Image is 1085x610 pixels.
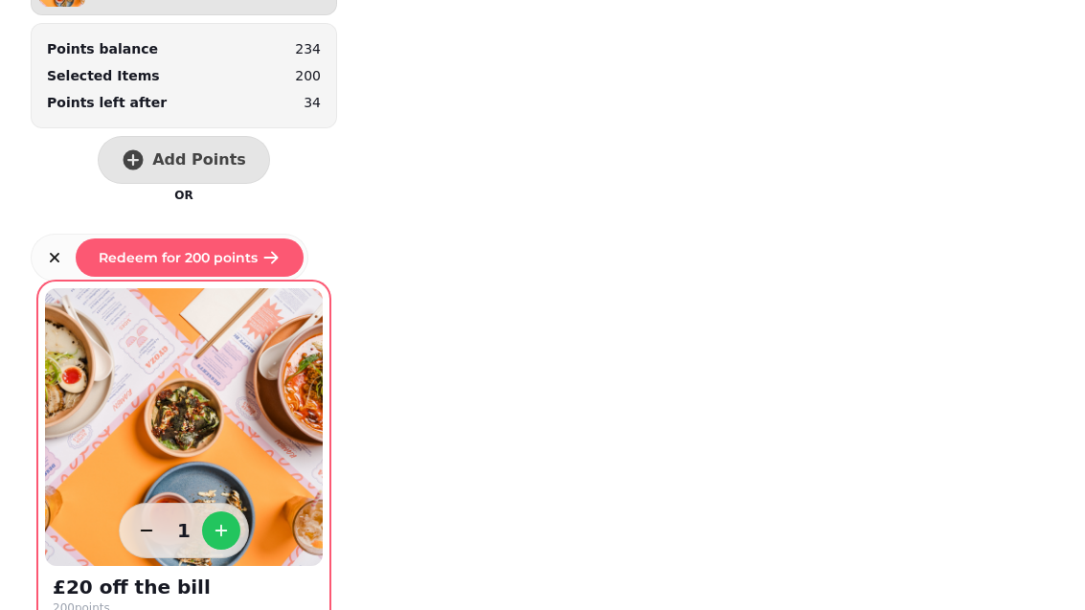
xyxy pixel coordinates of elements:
p: OR [174,188,192,203]
div: Points balance [47,39,158,58]
p: 34 [304,93,321,112]
p: 200 [295,66,321,85]
span: Add Points [152,152,246,168]
p: 234 [295,39,321,58]
img: £20 off the bill [45,288,323,566]
p: Selected Items [47,66,160,85]
button: Redeem for 200 points [76,238,304,277]
p: 1 [170,517,198,544]
span: Redeem for 200 points [99,251,258,264]
p: Points left after [47,93,167,112]
button: Add Points [98,136,270,184]
p: £20 off the bill [53,574,211,600]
